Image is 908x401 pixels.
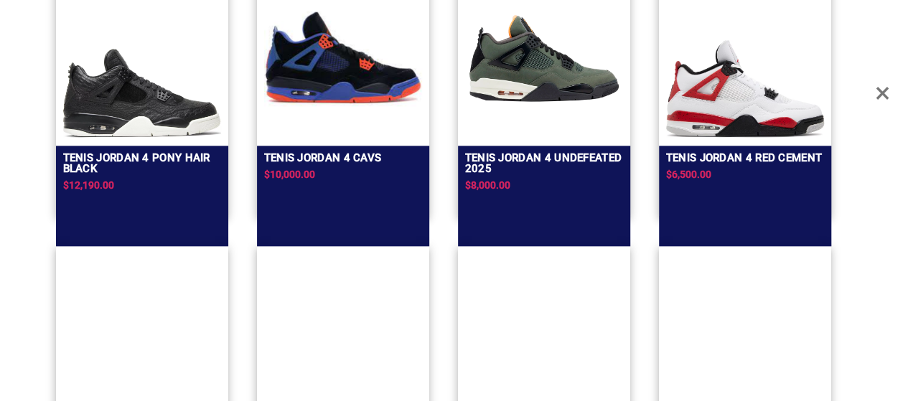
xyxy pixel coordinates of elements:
span: $6,500.00 [666,169,711,180]
span: $10,000.00 [264,169,315,180]
h2: TENIS JORDAN 4 UNDEFEATED 2025 [465,153,623,174]
h2: Tenis Jordan 4 Pony Hair Black [63,153,221,174]
span: $8,000.00 [465,179,510,191]
img: Tenis Jordan 4 Red Cement [666,40,824,137]
h2: TENIS JORDAN 4 CAVS [264,153,382,164]
span: $12,190.00 [63,179,114,191]
h2: Tenis Jordan 4 Red Cement [666,153,823,164]
img: Tenis Jordan 4 Pony Hair Black [63,49,221,137]
span: Close Overlay [875,72,890,115]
